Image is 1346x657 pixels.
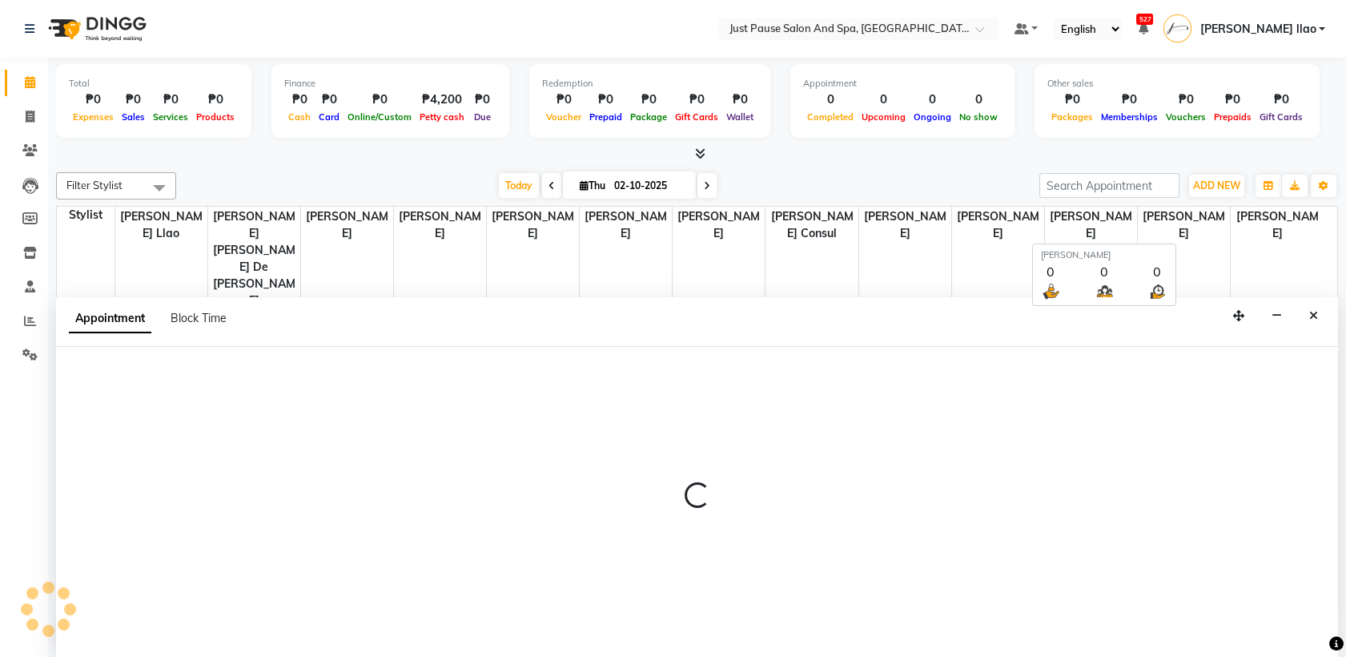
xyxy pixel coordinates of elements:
[69,77,239,91] div: Total
[344,91,416,109] div: ₱0
[284,77,496,91] div: Finance
[1163,14,1191,42] img: Jenilyn llao
[1147,281,1167,301] img: wait_time.png
[1256,111,1307,123] span: Gift Cards
[284,91,315,109] div: ₱0
[69,111,118,123] span: Expenses
[1041,248,1167,262] div: [PERSON_NAME]
[1041,281,1061,301] img: serve.png
[499,173,539,198] span: Today
[955,111,1002,123] span: No show
[66,179,123,191] span: Filter Stylist
[1189,175,1244,197] button: ADD NEW
[1094,281,1114,301] img: queue.png
[671,111,722,123] span: Gift Cards
[208,207,300,311] span: [PERSON_NAME] [PERSON_NAME] De [PERSON_NAME]
[859,207,951,244] span: [PERSON_NAME]
[69,91,118,109] div: ₱0
[69,304,151,333] span: Appointment
[585,111,626,123] span: Prepaid
[803,77,1002,91] div: Appointment
[1097,111,1162,123] span: Memberships
[284,111,315,123] span: Cash
[765,207,858,244] span: [PERSON_NAME] Consul
[118,91,149,109] div: ₱0
[1138,207,1230,244] span: [PERSON_NAME]
[1162,111,1210,123] span: Vouchers
[803,111,858,123] span: Completed
[910,91,955,109] div: 0
[1097,91,1162,109] div: ₱0
[1302,304,1325,328] button: Close
[1047,91,1097,109] div: ₱0
[803,91,858,109] div: 0
[858,111,910,123] span: Upcoming
[1199,21,1316,38] span: [PERSON_NAME] llao
[952,207,1044,244] span: [PERSON_NAME]
[41,6,151,51] img: logo
[673,207,765,244] span: [PERSON_NAME]
[858,91,910,109] div: 0
[1094,262,1114,281] div: 0
[910,111,955,123] span: Ongoing
[315,111,344,123] span: Card
[576,179,609,191] span: Thu
[955,91,1002,109] div: 0
[301,207,393,244] span: [PERSON_NAME]
[171,311,227,325] span: Block Time
[671,91,722,109] div: ₱0
[115,207,207,244] span: [PERSON_NAME] llao
[1147,262,1167,281] div: 0
[1231,207,1324,244] span: [PERSON_NAME]
[626,111,671,123] span: Package
[468,91,496,109] div: ₱0
[1256,91,1307,109] div: ₱0
[542,77,757,91] div: Redemption
[394,207,486,244] span: [PERSON_NAME]
[1039,173,1179,198] input: Search Appointment
[149,91,192,109] div: ₱0
[722,91,757,109] div: ₱0
[416,111,468,123] span: Petty cash
[315,91,344,109] div: ₱0
[344,111,416,123] span: Online/Custom
[1045,207,1137,244] span: [PERSON_NAME]
[118,111,149,123] span: Sales
[722,111,757,123] span: Wallet
[609,174,689,198] input: 2025-10-02
[542,91,585,109] div: ₱0
[1047,77,1307,91] div: Other sales
[470,111,495,123] span: Due
[57,207,115,224] div: Stylist
[1210,111,1256,123] span: Prepaids
[149,111,192,123] span: Services
[416,91,468,109] div: ₱4,200
[487,207,579,244] span: [PERSON_NAME]
[192,91,239,109] div: ₱0
[1138,22,1147,36] a: 527
[1041,262,1061,281] div: 0
[192,111,239,123] span: Products
[626,91,671,109] div: ₱0
[1136,14,1153,25] span: 527
[585,91,626,109] div: ₱0
[1162,91,1210,109] div: ₱0
[1210,91,1256,109] div: ₱0
[542,111,585,123] span: Voucher
[580,207,672,244] span: [PERSON_NAME]
[1047,111,1097,123] span: Packages
[1193,179,1240,191] span: ADD NEW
